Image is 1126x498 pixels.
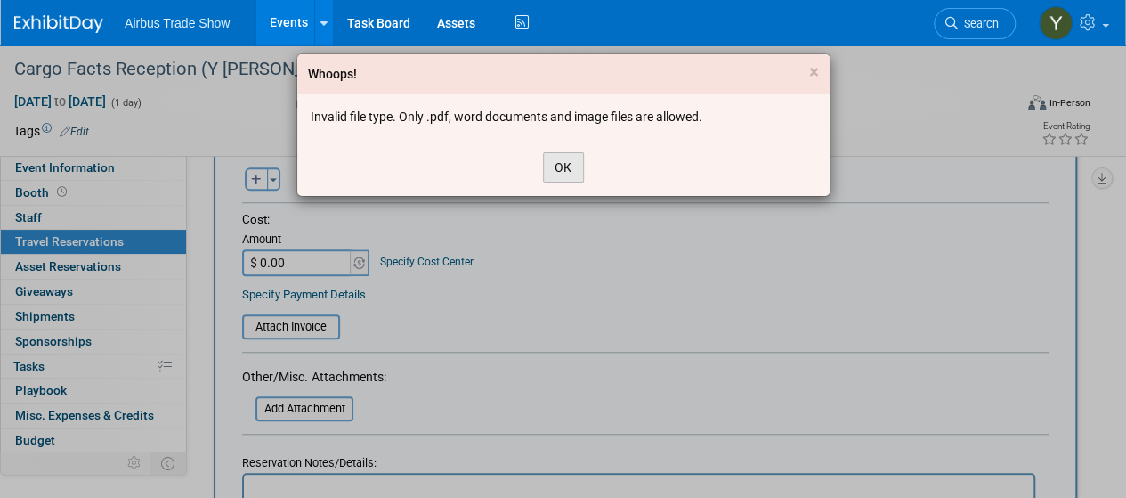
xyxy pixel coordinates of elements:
[10,7,781,26] body: Rich Text Area. Press ALT-0 for help.
[809,63,819,82] button: Close
[543,152,584,183] button: OK
[308,65,357,83] div: Whoops!
[311,108,816,126] div: Invalid file type. Only .pdf, word documents and image files are allowed.
[809,61,819,83] span: ×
